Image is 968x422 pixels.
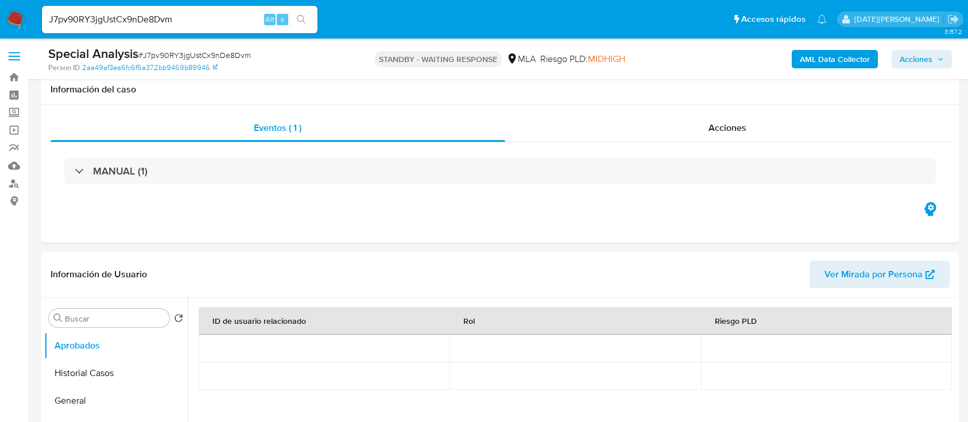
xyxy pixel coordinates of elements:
span: s [281,14,284,25]
span: Eventos ( 1 ) [254,121,301,134]
button: Aprobados [44,332,188,359]
span: Alt [265,14,274,25]
p: STANDBY - WAITING RESPONSE [374,51,502,67]
p: lucia.neglia@mercadolibre.com [854,14,943,25]
a: Salir [947,13,959,25]
button: AML Data Collector [792,50,878,68]
span: MIDHIGH [588,52,625,65]
input: Buscar usuario o caso... [42,12,317,27]
button: Ver Mirada por Persona [810,261,950,288]
a: 2aa49af3ea6fc6f5a372bb9469b89946 [82,63,218,73]
button: Historial Casos [44,359,188,387]
h1: Información del caso [51,84,950,95]
b: Person ID [48,63,80,73]
span: # J7pv90RY3jgUstCx9nDe8Dvm [138,49,251,61]
button: search-icon [289,11,313,28]
input: Buscar [65,313,165,324]
span: Acciones [708,121,746,134]
span: Ver Mirada por Persona [824,261,923,288]
button: General [44,387,188,415]
h3: MANUAL (1) [93,165,148,177]
button: Acciones [892,50,952,68]
b: AML Data Collector [800,50,870,68]
a: Notificaciones [817,14,827,24]
span: Accesos rápidos [741,13,806,25]
div: MANUAL (1) [64,158,936,184]
button: Buscar [53,313,63,323]
div: MLA [506,53,536,65]
button: Volver al orden por defecto [174,313,183,326]
span: Riesgo PLD: [540,53,625,65]
span: Acciones [900,50,932,68]
b: Special Analysis [48,44,138,63]
h1: Información de Usuario [51,269,147,280]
